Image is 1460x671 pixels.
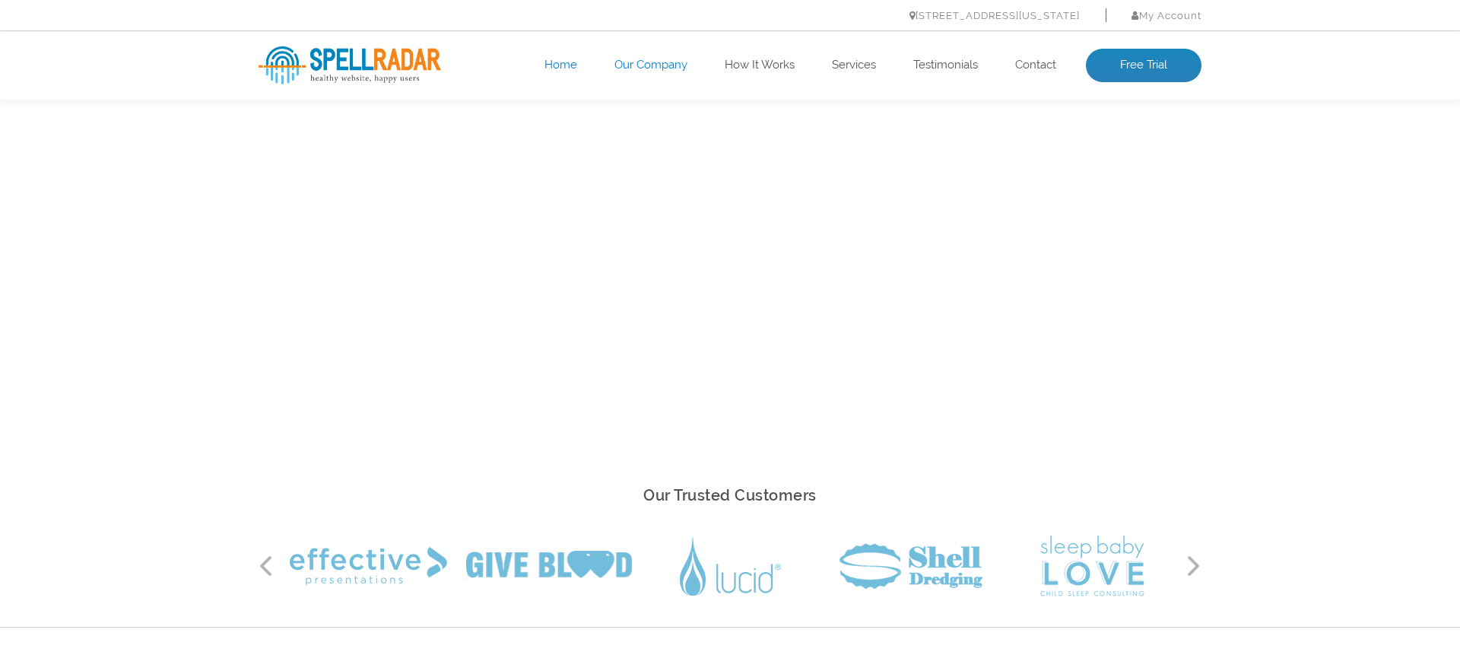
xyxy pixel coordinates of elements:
[290,547,447,585] img: Effective
[259,555,274,577] button: Previous
[680,537,781,596] img: Lucid
[1186,555,1201,577] button: Next
[839,543,982,589] img: Shell Dredging
[1040,536,1144,596] img: Sleep Baby Love
[259,482,1201,509] h2: Our Trusted Customers
[466,551,632,581] img: Give Blood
